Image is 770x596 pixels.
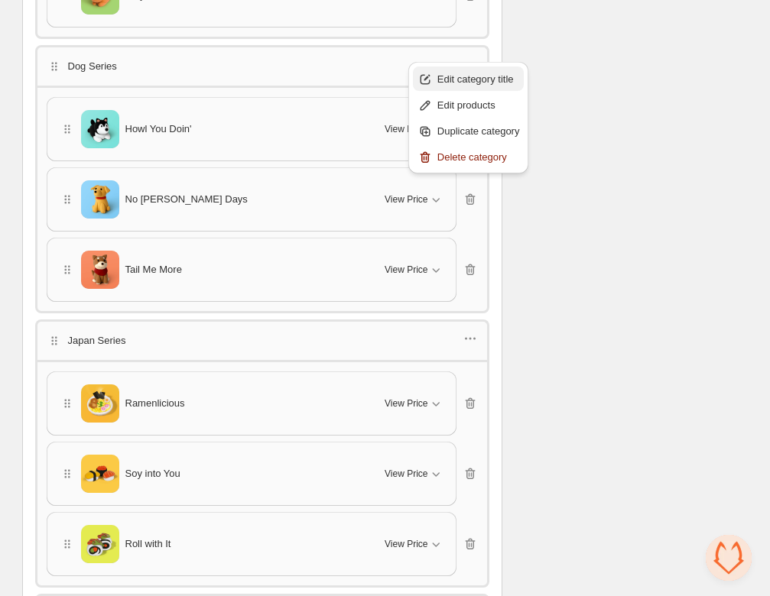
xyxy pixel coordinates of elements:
[375,391,452,416] button: View Price
[81,251,119,289] img: Tail Me More
[125,466,180,481] span: Soy into You
[706,535,752,581] div: Open chat
[81,110,119,148] img: Howl You Doin'
[81,525,119,563] img: Roll with It
[125,262,182,277] span: Tail Me More
[81,455,119,493] img: Soy into You
[437,98,520,113] span: Edit products
[385,193,427,206] span: View Price
[68,59,117,74] p: Dog Series
[375,532,452,556] button: View Price
[125,121,192,137] span: Howl You Doin'
[385,538,427,550] span: View Price
[385,123,427,135] span: View Price
[385,468,427,480] span: View Price
[385,264,427,276] span: View Price
[375,187,452,212] button: View Price
[81,384,119,423] img: Ramenlicious
[437,124,520,139] span: Duplicate category
[375,258,452,282] button: View Price
[68,333,126,348] p: Japan Series
[375,117,452,141] button: View Price
[125,536,171,552] span: Roll with It
[125,396,185,411] span: Ramenlicious
[437,150,520,165] span: Delete category
[385,397,427,410] span: View Price
[81,180,119,219] img: No Ruff Days
[375,462,452,486] button: View Price
[437,72,520,87] span: Edit category title
[125,192,248,207] span: No [PERSON_NAME] Days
